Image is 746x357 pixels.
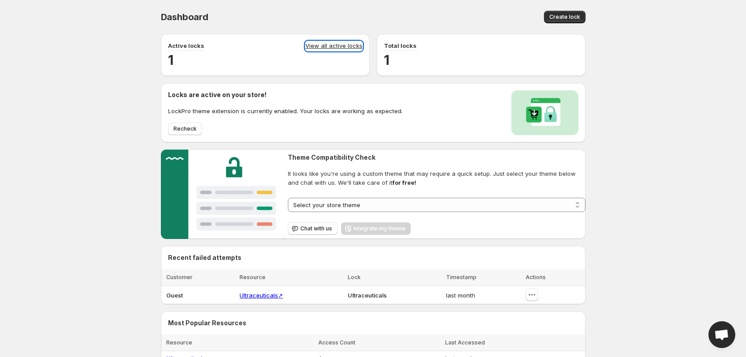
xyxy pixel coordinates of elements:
[168,90,403,99] h2: Locks are active on your store!
[168,123,202,135] button: Recheck
[161,149,285,239] img: Customer support
[288,222,337,235] button: Chat with us
[511,90,578,135] img: Locks activated
[384,41,417,50] p: Total locks
[168,253,241,262] h2: Recent failed attempts
[348,292,387,299] span: Ultraceuticals
[240,274,266,280] span: Resource
[446,292,475,299] span: last month
[384,51,578,69] h2: 1
[161,12,208,22] span: Dashboard
[445,339,485,346] span: Last Accessed
[446,274,476,280] span: Timestamp
[549,13,580,21] span: Create lock
[166,292,183,299] span: Guest
[240,292,283,299] a: Ultraceuticals↗
[300,225,332,232] span: Chat with us
[166,274,193,280] span: Customer
[173,125,197,132] span: Recheck
[168,41,204,50] p: Active locks
[288,153,585,162] h2: Theme Compatibility Check
[305,41,362,51] a: View all active locks
[544,11,586,23] button: Create lock
[708,321,735,348] div: Open chat
[166,339,192,346] span: Resource
[168,106,403,115] p: LockPro theme extension is currently enabled. Your locks are working as expected.
[288,169,585,187] span: It looks like you're using a custom theme that may require a quick setup. Just select your theme ...
[348,274,361,280] span: Lock
[168,319,578,327] h2: Most Popular Resources
[168,51,362,69] h2: 1
[526,274,546,280] span: Actions
[392,179,416,186] strong: for free!
[318,339,355,346] span: Access Count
